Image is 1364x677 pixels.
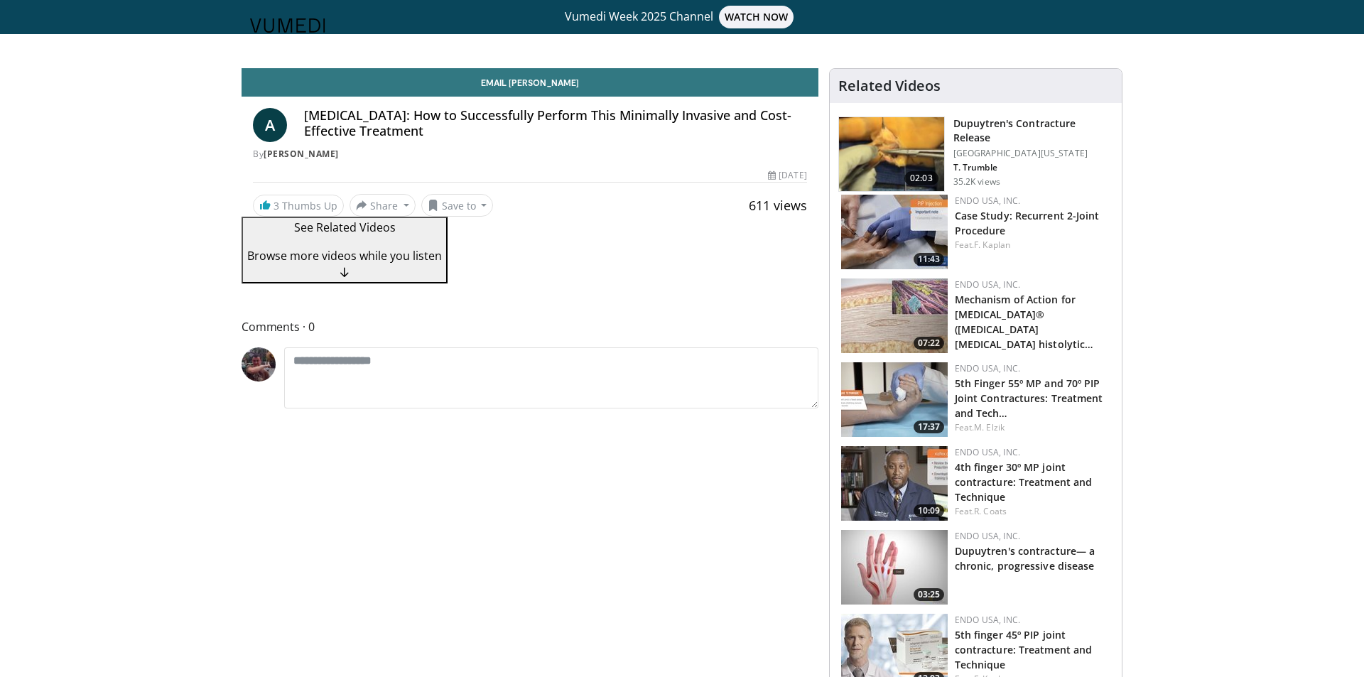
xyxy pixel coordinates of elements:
button: Save to [421,194,494,217]
img: 8065f212-d011-4f4d-b273-cea272d03683.150x105_q85_crop-smart_upscale.jpg [841,446,948,521]
div: Feat. [955,505,1110,518]
a: Endo USA, Inc. [955,362,1020,374]
h3: Dupuytren's Contracture Release [953,117,1113,145]
a: 17:37 [841,362,948,437]
a: Endo USA, Inc. [955,278,1020,291]
a: R. Coats [974,505,1007,517]
span: 02:03 [904,171,938,185]
span: 07:22 [914,337,944,350]
span: 10:09 [914,504,944,517]
a: M. Elzik [974,421,1005,433]
h4: Related Videos [838,77,941,94]
span: Browse more videos while you listen [247,248,442,264]
span: Comments 0 [242,318,818,336]
span: 03:25 [914,588,944,601]
a: Endo USA, Inc. [955,446,1020,458]
div: Feat. [955,421,1110,434]
p: [GEOGRAPHIC_DATA][US_STATE] [953,148,1113,159]
h3: Mechanism of Action for XIAFLEX® (collagenase clostridium histolyticum) [955,291,1110,351]
span: 3 [274,199,279,212]
a: F. Kaplan [974,239,1010,251]
img: 4f28c07a-856f-4770-928d-01fbaac11ded.150x105_q85_crop-smart_upscale.jpg [841,278,948,353]
img: Avatar [242,347,276,381]
img: 38790_0000_3.png.150x105_q85_crop-smart_upscale.jpg [839,117,944,191]
a: Endo USA, Inc. [955,530,1020,542]
a: 5th finger 45º PIP joint contracture: Treatment and Technique [955,628,1093,671]
a: Dupuytren's contracture— a chronic, progressive disease [955,544,1095,573]
a: Endo USA, Inc. [955,614,1020,626]
span: 11:43 [914,253,944,266]
a: 5th Finger 55º MP and 70º PIP Joint Contractures: Treatment and Tech… [955,377,1103,420]
a: 4th finger 30º MP joint contracture: Treatment and Technique [955,460,1093,504]
a: 11:43 [841,195,948,269]
a: 3 Thumbs Up [253,195,344,217]
div: Feat. [955,239,1110,251]
button: Share [350,194,416,217]
div: By [253,148,807,161]
a: Mechanism of Action for [MEDICAL_DATA]® ([MEDICAL_DATA] [MEDICAL_DATA] histolytic… [955,293,1094,351]
a: 10:09 [841,446,948,521]
span: 17:37 [914,421,944,433]
img: VuMedi Logo [250,18,325,33]
a: 02:03 Dupuytren's Contracture Release [GEOGRAPHIC_DATA][US_STATE] T. Trumble 35.2K views [838,117,1113,192]
a: 03:25 [841,530,948,605]
a: Email [PERSON_NAME] [242,68,818,97]
a: [PERSON_NAME] [264,148,339,160]
a: 07:22 [841,278,948,353]
img: 5ba3bb49-dd9f-4125-9852-d42629a0b25e.150x105_q85_crop-smart_upscale.jpg [841,195,948,269]
div: [DATE] [768,169,806,182]
button: See Related Videos Browse more videos while you listen [242,217,448,283]
img: ad125784-313a-4fc2-9766-be83bf9ba0f3.150x105_q85_crop-smart_upscale.jpg [841,530,948,605]
p: 35.2K views [953,176,1000,188]
a: Case Study: Recurrent 2-Joint Procedure [955,209,1100,237]
h4: [MEDICAL_DATA]: How to Successfully Perform This Minimally Invasive and Cost-Effective Treatment [304,108,807,139]
a: Endo USA, Inc. [955,195,1020,207]
a: A [253,108,287,142]
h3: 5th Finger 55º MP and 70º PIP Joint Contractures: Treatment and Technique on the Same Hand [955,375,1110,420]
p: See Related Videos [247,219,442,236]
img: 9476852b-d586-4d61-9b4a-8c7f020af3d3.150x105_q85_crop-smart_upscale.jpg [841,362,948,437]
p: Thomas Trumble [953,162,1113,173]
span: 611 views [749,197,807,214]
